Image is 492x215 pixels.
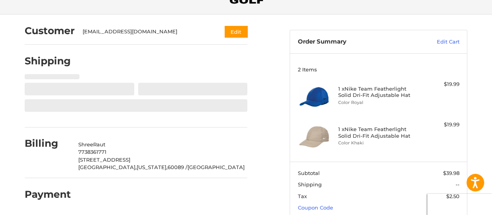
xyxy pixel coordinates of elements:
[446,193,460,199] span: $2.50
[408,38,460,46] a: Edit Cart
[25,25,75,37] h2: Customer
[427,194,492,215] iframe: Google Customer Reviews
[456,181,460,188] span: --
[443,170,460,176] span: $39.98
[78,141,93,148] span: Shree
[419,80,459,88] div: $19.99
[298,181,322,188] span: Shipping
[93,141,105,148] span: Raut
[338,86,417,98] h4: 1 x Nike Team Featherlight Solid Dri-Fit Adjustable Hat
[298,193,307,199] span: Tax
[137,164,168,170] span: [US_STATE],
[78,149,106,155] span: 7738361771
[338,126,417,139] h4: 1 x Nike Team Featherlight Solid Dri-Fit Adjustable Hat
[25,137,70,149] h2: Billing
[78,157,130,163] span: [STREET_ADDRESS]
[168,164,187,170] span: 60089 /
[25,188,71,200] h2: Payment
[298,38,408,46] h3: Order Summary
[187,164,245,170] span: [GEOGRAPHIC_DATA]
[338,99,417,106] li: Color Royal
[419,121,459,129] div: $19.99
[25,55,71,67] h2: Shipping
[298,204,333,211] a: Coupon Code
[78,164,137,170] span: [GEOGRAPHIC_DATA],
[298,170,320,176] span: Subtotal
[83,28,210,36] div: [EMAIL_ADDRESS][DOMAIN_NAME]
[338,140,417,146] li: Color Khaki
[225,26,247,37] button: Edit
[298,66,460,73] h3: 2 Items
